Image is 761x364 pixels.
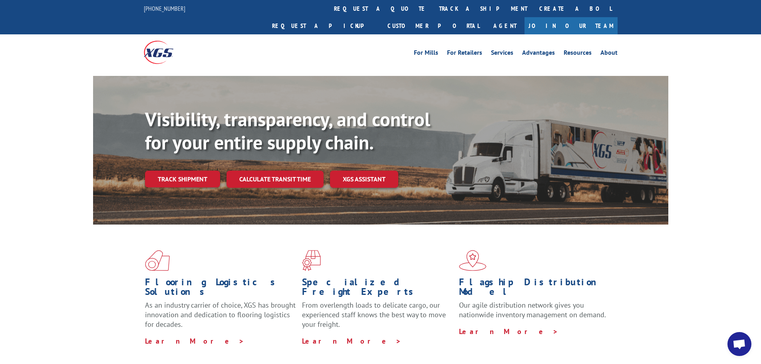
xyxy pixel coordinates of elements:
a: Learn More > [302,336,401,346]
p: From overlength loads to delicate cargo, our experienced staff knows the best way to move your fr... [302,300,453,336]
a: Agent [485,17,525,34]
a: Join Our Team [525,17,618,34]
a: Request a pickup [266,17,381,34]
h1: Flagship Distribution Model [459,277,610,300]
a: [PHONE_NUMBER] [144,4,185,12]
div: Open chat [727,332,751,356]
h1: Flooring Logistics Solutions [145,277,296,300]
a: Services [491,50,513,58]
a: Track shipment [145,171,220,187]
a: Calculate transit time [227,171,324,188]
span: Our agile distribution network gives you nationwide inventory management on demand. [459,300,606,319]
b: Visibility, transparency, and control for your entire supply chain. [145,107,430,155]
img: xgs-icon-flagship-distribution-model-red [459,250,487,271]
a: Learn More > [459,327,558,336]
a: XGS ASSISTANT [330,171,398,188]
span: As an industry carrier of choice, XGS has brought innovation and dedication to flooring logistics... [145,300,296,329]
img: xgs-icon-total-supply-chain-intelligence-red [145,250,170,271]
h1: Specialized Freight Experts [302,277,453,300]
a: About [600,50,618,58]
a: Resources [564,50,592,58]
a: For Retailers [447,50,482,58]
a: Advantages [522,50,555,58]
img: xgs-icon-focused-on-flooring-red [302,250,321,271]
a: For Mills [414,50,438,58]
a: Customer Portal [381,17,485,34]
a: Learn More > [145,336,244,346]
